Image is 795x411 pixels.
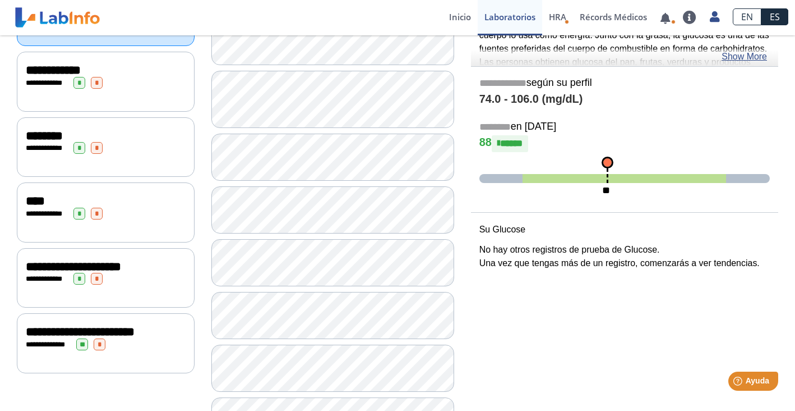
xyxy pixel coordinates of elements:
p: No hay otros registros de prueba de Glucose. Una vez que tengas más de un registro, comenzarás a ... [479,243,770,270]
h5: según su perfil [479,77,770,90]
p: Su Glucose [479,223,770,236]
a: Show More [722,50,767,63]
h5: en [DATE] [479,121,770,134]
a: EN [733,8,761,25]
iframe: Help widget launcher [695,367,783,399]
h4: 74.0 - 106.0 (mg/dL) [479,93,770,106]
a: ES [761,8,788,25]
span: HRA [549,11,566,22]
h4: 88 [479,135,770,152]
